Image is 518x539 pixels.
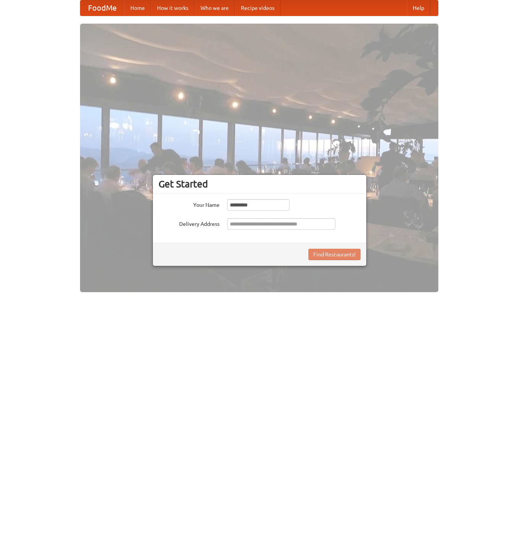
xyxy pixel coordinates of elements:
[194,0,235,16] a: Who we are
[159,199,220,209] label: Your Name
[407,0,430,16] a: Help
[235,0,281,16] a: Recipe videos
[159,178,361,190] h3: Get Started
[151,0,194,16] a: How it works
[80,0,124,16] a: FoodMe
[159,218,220,228] label: Delivery Address
[308,249,361,260] button: Find Restaurants!
[124,0,151,16] a: Home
